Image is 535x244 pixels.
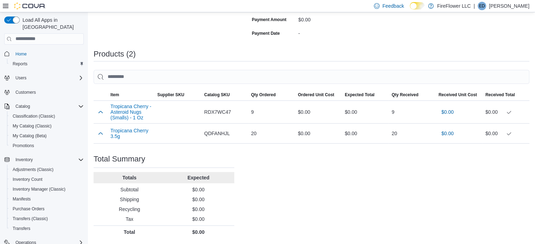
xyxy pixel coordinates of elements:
a: Home [13,50,30,58]
span: Adjustments (Classic) [13,167,53,172]
button: Transfers [7,224,87,233]
button: Ordered Unit Cost [295,89,342,100]
span: My Catalog (Classic) [13,123,52,129]
span: Inventory [13,156,84,164]
p: $0.00 [165,229,231,236]
button: Catalog SKU [201,89,248,100]
label: Payment Date [252,31,280,36]
span: Users [15,75,26,81]
span: Received Unit Cost [439,92,477,98]
span: $0.00 [441,108,454,116]
span: Expected Total [345,92,374,98]
div: 20 [389,126,435,140]
p: | [473,2,475,10]
div: Emily Deboo [478,2,486,10]
button: Inventory Count [7,174,87,184]
span: Classification (Classic) [10,112,84,120]
span: Catalog SKU [204,92,230,98]
h3: Total Summary [94,155,145,163]
p: Recycling [96,206,163,213]
p: Shipping [96,196,163,203]
span: RDX7WC47 [204,108,231,116]
span: Qty Ordered [251,92,276,98]
button: Item [108,89,154,100]
p: Totals [96,174,163,181]
button: Users [13,74,29,82]
p: Tax [96,216,163,223]
button: Supplier SKU [154,89,201,100]
span: $0.00 [441,130,454,137]
div: 20 [248,126,295,140]
button: Tropicana Cherry - Asteroid Nugs (Smalls) - 1 Oz [110,104,152,120]
a: My Catalog (Beta) [10,132,50,140]
div: 9 [248,105,295,119]
button: Catalog [1,101,87,111]
span: Inventory [15,157,33,163]
button: $0.00 [439,105,457,119]
button: Inventory Manager (Classic) [7,184,87,194]
button: Expected Total [342,89,389,100]
button: Received Unit Cost [436,89,483,100]
button: Inventory [13,156,36,164]
p: Total [96,229,163,236]
p: Subtotal [96,186,163,193]
h3: Products (2) [94,50,136,58]
a: Inventory Manager (Classic) [10,185,68,193]
span: Purchase Orders [13,206,45,212]
span: ED [479,2,485,10]
button: Home [1,49,87,59]
span: Catalog [15,104,30,109]
span: Item [110,92,119,98]
span: Inventory Manager (Classic) [10,185,84,193]
div: $0.00 [342,126,389,140]
div: - [298,28,393,36]
div: $0.00 [485,129,527,138]
button: Qty Ordered [248,89,295,100]
button: Adjustments (Classic) [7,165,87,174]
a: Transfers [10,224,33,233]
a: Inventory Count [10,175,45,184]
button: Tropicana Cherry 3.5g [110,128,152,139]
a: Reports [10,60,30,68]
span: Transfers (Classic) [10,215,84,223]
span: Inventory Manager (Classic) [13,186,65,192]
p: [PERSON_NAME] [489,2,529,10]
span: Promotions [13,143,34,149]
span: Ordered Unit Cost [298,92,334,98]
span: Inventory Count [13,177,43,182]
img: Cova [14,2,46,9]
span: Inventory Count [10,175,84,184]
a: Classification (Classic) [10,112,58,120]
label: Payment Amount [252,17,286,22]
span: My Catalog (Beta) [13,133,47,139]
button: Qty Received [389,89,435,100]
span: Supplier SKU [157,92,184,98]
span: QDFANHJL [204,129,230,138]
span: Home [13,50,84,58]
div: $0.00 [295,126,342,140]
span: Home [15,51,27,57]
button: Customers [1,87,87,97]
span: Catalog [13,102,84,111]
span: Transfers (Classic) [13,216,48,222]
span: Classification (Classic) [13,113,55,119]
span: Manifests [10,195,84,203]
span: Feedback [382,2,404,9]
button: Transfers (Classic) [7,214,87,224]
span: Customers [15,90,36,95]
span: Users [13,74,84,82]
div: $0.00 [295,105,342,119]
div: $0.00 [342,105,389,119]
button: Reports [7,59,87,69]
span: Promotions [10,141,84,150]
div: $0.00 [485,108,527,116]
p: $0.00 [165,196,231,203]
p: $0.00 [165,186,231,193]
span: My Catalog (Classic) [10,122,84,130]
span: Purchase Orders [10,205,84,213]
button: My Catalog (Classic) [7,121,87,131]
p: $0.00 [165,216,231,223]
div: $0.00 [298,14,393,22]
input: Dark Mode [410,2,425,9]
span: Transfers [10,224,84,233]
